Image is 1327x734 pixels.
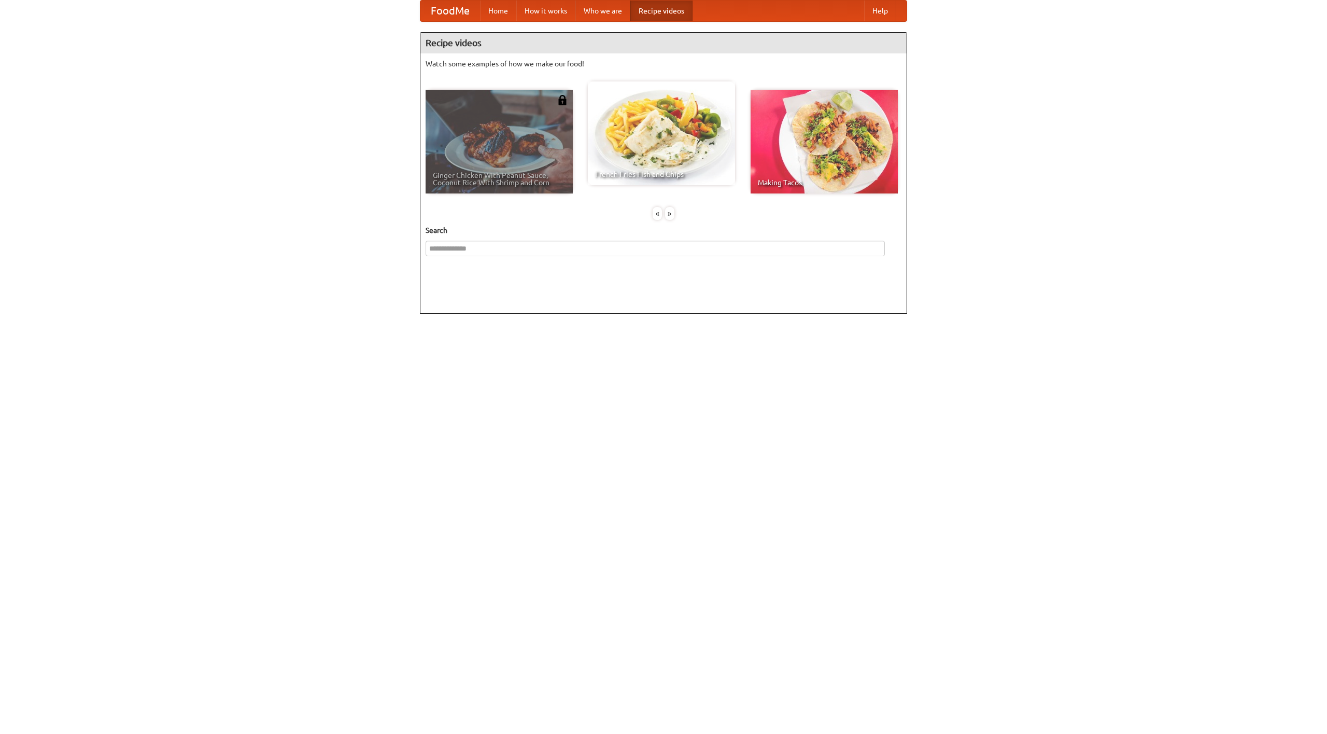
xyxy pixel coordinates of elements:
div: « [653,207,662,220]
span: Making Tacos [758,179,891,186]
img: 483408.png [557,95,568,105]
span: French Fries Fish and Chips [595,171,728,178]
a: French Fries Fish and Chips [588,81,735,185]
a: Help [864,1,896,21]
div: » [665,207,674,220]
a: Recipe videos [630,1,693,21]
h4: Recipe videos [420,33,907,53]
a: FoodMe [420,1,480,21]
a: Home [480,1,516,21]
a: Making Tacos [751,90,898,193]
h5: Search [426,225,901,236]
a: Who we are [575,1,630,21]
a: How it works [516,1,575,21]
p: Watch some examples of how we make our food! [426,59,901,69]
